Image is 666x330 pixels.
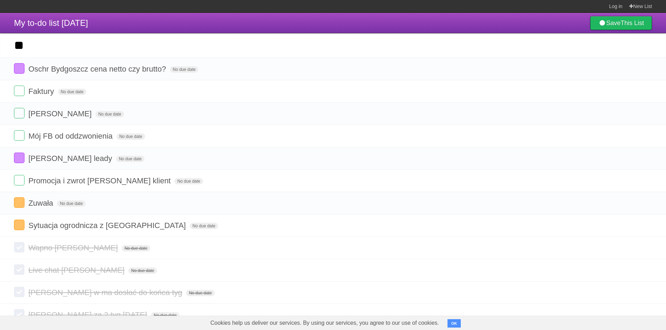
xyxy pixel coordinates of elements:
span: [PERSON_NAME] leady [28,154,114,163]
span: No due date [116,156,144,162]
a: SaveThis List [590,16,652,30]
span: No due date [122,245,150,251]
label: Done [14,130,24,141]
span: No due date [190,223,218,229]
label: Done [14,63,24,74]
label: Done [14,287,24,297]
label: Done [14,309,24,320]
span: Promocja i zwrot [PERSON_NAME] klient [28,176,172,185]
span: No due date [58,89,86,95]
span: My to-do list [DATE] [14,18,88,28]
span: [PERSON_NAME] za 2 tyg [DATE] [28,310,149,319]
label: Done [14,175,24,185]
span: Cookies help us deliver our services. By using our services, you agree to our use of cookies. [203,316,446,330]
span: Faktury [28,87,56,96]
span: No due date [95,111,124,117]
span: No due date [170,66,198,73]
label: Done [14,108,24,118]
span: Wapno [PERSON_NAME] [28,243,120,252]
span: [PERSON_NAME] w ma dosłać do końca tyg [28,288,184,297]
label: Done [14,86,24,96]
label: Done [14,197,24,208]
span: No due date [128,267,157,274]
b: This List [621,20,644,27]
span: Mój FB od oddzwonienia [28,132,114,140]
span: No due date [151,312,179,318]
span: Zuwała [28,199,55,207]
label: Done [14,153,24,163]
span: No due date [116,133,145,140]
span: Oschr Bydgoszcz cena netto czy brutto? [28,65,168,73]
button: OK [447,319,461,328]
span: No due date [174,178,203,184]
span: No due date [57,200,85,207]
span: Live chat [PERSON_NAME] [28,266,126,274]
span: No due date [186,290,214,296]
span: [PERSON_NAME] [28,109,93,118]
span: Sytuacja ogrodnicza z [GEOGRAPHIC_DATA] [28,221,187,230]
label: Done [14,242,24,252]
label: Done [14,264,24,275]
label: Done [14,220,24,230]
